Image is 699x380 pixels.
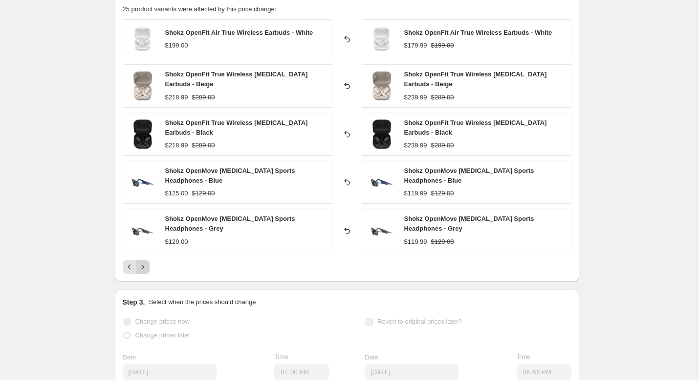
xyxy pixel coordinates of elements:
[165,215,295,232] span: Shokz OpenMove [MEDICAL_DATA] Sports Headphones - Grey
[367,167,396,197] img: 1_cd653fc3-36ce-406e-adf2-0505f8b53414_80x.png
[165,71,308,88] span: Shokz OpenFit True Wireless [MEDICAL_DATA] Earbuds - Beige
[128,71,157,100] img: 2_45c08955-8cc4-4755-9eab-ed1b20b40043_80x.png
[431,237,454,247] strike: $129.00
[404,215,534,232] span: Shokz OpenMove [MEDICAL_DATA] Sports Headphones - Grey
[404,237,427,247] div: $119.99
[404,189,427,198] div: $119.99
[123,5,277,13] span: 25 product variants were affected by this price change:
[404,71,547,88] span: Shokz OpenFit True Wireless [MEDICAL_DATA] Earbuds - Beige
[165,237,188,247] div: $129.00
[367,216,396,245] img: 1_8808b431-17dd-4ba2-8a62-aabe9e3b0839_80x.png
[165,167,295,184] span: Shokz OpenMove [MEDICAL_DATA] Sports Headphones - Blue
[135,332,191,339] span: Change prices later
[128,119,157,149] img: 1_06d9eff5-9070-4457-8119-9c0c86f9021a_80x.png
[367,119,396,149] img: 1_06d9eff5-9070-4457-8119-9c0c86f9021a_80x.png
[123,260,136,274] button: Previous
[128,167,157,197] img: 1_cd653fc3-36ce-406e-adf2-0505f8b53414_80x.png
[123,354,136,361] span: Date
[367,71,396,100] img: 2_45c08955-8cc4-4755-9eab-ed1b20b40043_80x.png
[128,24,157,54] img: 1_672d0360-37e5-4807-b479-df563af6f199_80x.png
[431,141,454,150] strike: $289.00
[431,93,454,102] strike: $289.00
[365,364,459,380] input: 9/3/2025
[274,353,288,360] span: Time
[431,41,454,50] strike: $199.00
[431,189,454,198] strike: $129.00
[192,141,215,150] strike: $289.00
[192,189,215,198] strike: $129.00
[123,260,150,274] nav: Pagination
[165,189,188,198] div: $125.00
[165,141,188,150] div: $218.99
[404,29,552,36] span: Shokz OpenFit Air True Wireless Earbuds - White
[367,24,396,54] img: 1_672d0360-37e5-4807-b479-df563af6f199_80x.png
[123,297,145,307] h2: Step 3.
[404,167,534,184] span: Shokz OpenMove [MEDICAL_DATA] Sports Headphones - Blue
[165,119,308,136] span: Shokz OpenFit True Wireless [MEDICAL_DATA] Earbuds - Black
[123,364,217,380] input: 9/3/2025
[404,41,427,50] div: $179.99
[135,318,190,325] span: Change prices now
[377,318,462,325] span: Revert to original prices later?
[365,354,378,361] span: Date
[165,29,313,36] span: Shokz OpenFit Air True Wireless Earbuds - White
[128,216,157,245] img: 1_8808b431-17dd-4ba2-8a62-aabe9e3b0839_80x.png
[404,119,547,136] span: Shokz OpenFit True Wireless [MEDICAL_DATA] Earbuds - Black
[165,41,188,50] div: $199.00
[517,353,530,360] span: Time
[136,260,150,274] button: Next
[165,93,188,102] div: $218.99
[404,93,427,102] div: $239.99
[192,93,215,102] strike: $289.00
[149,297,256,307] p: Select when the prices should change
[404,141,427,150] div: $239.99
